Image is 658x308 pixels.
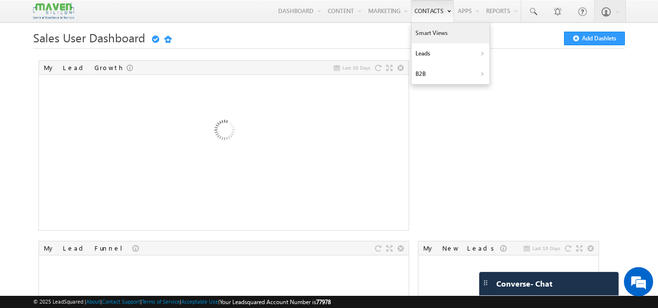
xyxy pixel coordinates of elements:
[423,244,500,253] div: My New Leads
[171,79,276,184] img: Loading...
[564,32,625,45] button: Add Dashlets
[220,298,331,306] span: Your Leadsquared Account Number is
[316,298,331,306] span: 77978
[33,30,145,45] span: Sales User Dashboard
[102,298,140,305] a: Contact Support
[33,2,74,19] img: Custom Logo
[33,297,331,307] span: © 2025 LeadSquared | | | | |
[142,298,180,305] a: Terms of Service
[412,43,489,64] a: Leads
[412,23,489,43] a: Smart Views
[86,298,100,305] a: About
[532,244,560,253] span: Last 10 Days
[181,298,218,305] a: Acceptable Use
[496,279,552,288] span: Converse - Chat
[44,244,132,253] div: My Lead Funnel
[412,64,489,84] a: B2B
[342,63,370,72] span: Last 30 Days
[44,63,127,72] div: My Lead Growth
[482,279,489,287] img: carter-drag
